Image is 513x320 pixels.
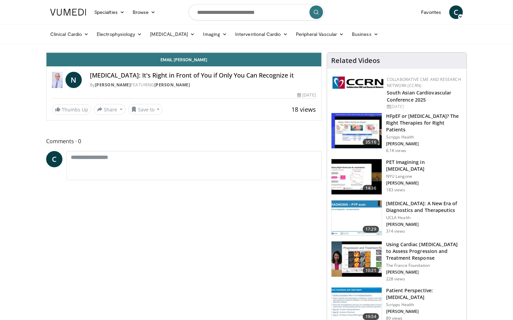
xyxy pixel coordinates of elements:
[386,241,462,261] h3: Using Cardiac [MEDICAL_DATA] to Assess Progression and Treatment Response
[46,53,321,66] a: Email [PERSON_NAME]
[128,104,163,115] button: Save to
[332,77,383,89] img: a04ee3ba-8487-4636-b0fb-5e8d268f3737.png.150x105_q85_autocrop_double_scale_upscale_version-0.2.png
[297,92,316,98] div: [DATE]
[231,27,292,41] a: Interventional Cardio
[387,104,461,110] div: [DATE]
[95,82,131,88] a: [PERSON_NAME]
[386,309,462,314] p: [PERSON_NAME]
[387,89,452,103] a: South Asian Cardiovascular Conference 2025
[52,72,63,88] img: Dr. Norman E. Lepor
[386,276,405,282] p: 228 views
[417,5,445,19] a: Favorites
[331,241,462,282] a: 10:21 Using Cardiac [MEDICAL_DATA] to Assess Progression and Treatment Response The France Founda...
[292,27,348,41] a: Peripheral Vascular
[386,215,462,220] p: UCLA Health
[90,82,316,88] div: By FEATURING
[331,200,462,236] a: 17:29 [MEDICAL_DATA]: A New Era of Diagnostics and Therapeutics UCLA Health [PERSON_NAME] 314 views
[363,226,379,233] span: 17:29
[331,200,382,236] img: 3a61ed57-80ed-4134-89e2-85aa32d7d692.150x105_q85_crop-smart_upscale.jpg
[449,5,463,19] a: C
[291,105,316,113] span: 18 views
[146,27,199,41] a: [MEDICAL_DATA]
[363,267,379,274] span: 10:21
[90,5,129,19] a: Specialties
[93,27,146,41] a: Electrophysiology
[331,159,382,194] img: cac2b0cd-2f26-4174-8237-e40d74628455.150x105_q85_crop-smart_upscale.jpg
[363,139,379,146] span: 35:16
[331,159,462,195] a: 14:36 PET Imagining in [MEDICAL_DATA] NYU Langone [PERSON_NAME] 183 views
[348,27,382,41] a: Business
[189,4,324,20] input: Search topics, interventions
[386,180,462,186] p: [PERSON_NAME]
[386,222,462,227] p: [PERSON_NAME]
[94,104,126,115] button: Share
[46,27,93,41] a: Clinical Cardio
[386,270,462,275] p: [PERSON_NAME]
[331,57,380,65] h4: Related Videos
[46,151,62,167] a: C
[386,174,462,179] p: NYU Langone
[331,113,462,153] a: 35:16 HFpEF or [MEDICAL_DATA]? The Right Therapies for Right Patients Scripps Health [PERSON_NAME...
[331,241,382,277] img: 565c1543-92ae-41b9-a411-1852bf6529a5.150x105_q85_crop-smart_upscale.jpg
[50,9,86,16] img: VuMedi Logo
[129,5,160,19] a: Browse
[386,302,462,307] p: Scripps Health
[386,148,406,153] p: 6.1K views
[199,27,231,41] a: Imaging
[363,313,379,320] span: 19:54
[52,104,91,115] a: Thumbs Up
[386,159,462,172] h3: PET Imagining in [MEDICAL_DATA]
[386,229,405,234] p: 314 views
[386,287,462,301] h3: Patient Perspective: [MEDICAL_DATA]
[386,263,462,268] p: The France Foundation
[386,134,462,140] p: Scripps Health
[363,185,379,192] span: 14:36
[386,200,462,214] h3: [MEDICAL_DATA]: A New Era of Diagnostics and Therapeutics
[386,113,462,133] h3: HFpEF or [MEDICAL_DATA]? The Right Therapies for Right Patients
[387,77,461,88] a: Collaborative CME and Research Network (CCRN)
[386,141,462,147] p: [PERSON_NAME]
[90,72,316,79] h4: [MEDICAL_DATA]: It's Right in Front of You if Only You Can Recognize it
[46,137,322,146] span: Comments 0
[154,82,190,88] a: [PERSON_NAME]
[65,72,82,88] a: N
[331,113,382,148] img: dfd7e8cb-3665-484f-96d9-fe431be1631d.150x105_q85_crop-smart_upscale.jpg
[386,187,405,193] p: 183 views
